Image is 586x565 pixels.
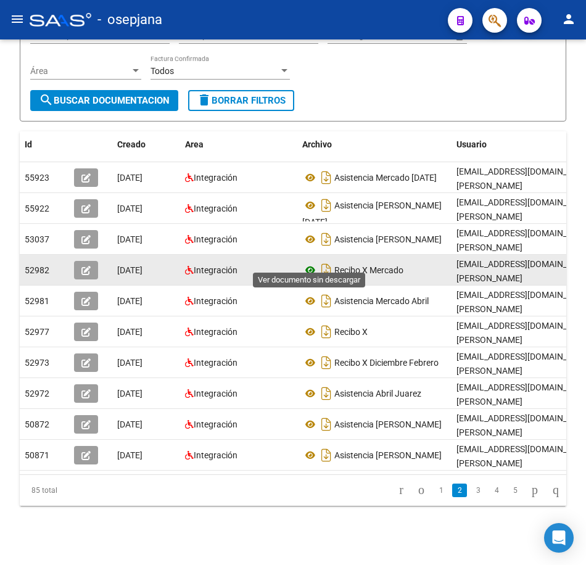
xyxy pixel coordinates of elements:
span: Archivo [302,139,332,149]
span: Área [30,66,130,76]
i: Descargar documento [318,229,334,249]
span: [DATE] [117,450,142,460]
i: Descargar documento [318,414,334,434]
datatable-header-cell: Creado [112,131,180,158]
span: Recibo X Mercado [334,265,403,275]
span: 52977 [25,327,49,337]
span: Asistencia [PERSON_NAME] [334,450,442,460]
span: Integración [194,234,237,244]
i: Descargar documento [318,384,334,403]
span: 55922 [25,204,49,213]
span: [DATE] [117,358,142,368]
span: [DATE] [117,327,142,337]
span: 52981 [25,296,49,306]
span: [DATE] [117,234,142,244]
span: Asistencia Mercado Abril [334,296,429,306]
span: Asistencia [PERSON_NAME] [334,234,442,244]
i: Descargar documento [318,260,334,280]
span: Borrar Filtros [197,95,286,106]
button: Borrar Filtros [188,90,294,111]
span: 55923 [25,173,49,183]
mat-icon: menu [10,12,25,27]
li: page 2 [450,480,469,501]
span: Area [185,139,204,149]
i: Descargar documento [318,291,334,311]
span: 52972 [25,389,49,398]
button: Open calendar [453,30,466,43]
i: Descargar documento [318,196,334,215]
span: 50872 [25,419,49,429]
span: Todos [151,66,174,76]
a: go to next page [526,484,543,497]
span: Id [25,139,32,149]
datatable-header-cell: Archivo [297,131,452,158]
span: Usuario [456,139,487,149]
li: page 5 [506,480,524,501]
a: go to last page [547,484,564,497]
span: 53037 [25,234,49,244]
span: Integración [194,296,237,306]
span: Asistencia Abril Juarez [334,389,421,398]
span: Asistencia [PERSON_NAME] [DATE] [302,200,442,227]
i: Descargar documento [318,445,334,465]
span: Recibo X [334,327,368,337]
li: page 3 [469,480,487,501]
span: Creado [117,139,146,149]
mat-icon: delete [197,93,212,107]
span: [DATE] [117,173,142,183]
span: Integración [194,419,237,429]
span: Integración [194,327,237,337]
i: Descargar documento [318,353,334,373]
span: Asistencia Mercado [DATE] [334,173,437,183]
a: go to previous page [413,484,430,497]
datatable-header-cell: Area [180,131,297,158]
mat-icon: search [39,93,54,107]
span: [DATE] [117,419,142,429]
span: 50871 [25,450,49,460]
li: page 1 [432,480,450,501]
span: Integración [194,358,237,368]
span: [DATE] [117,389,142,398]
button: Buscar Documentacion [30,90,178,111]
span: Recibo X Diciembre Febrero [334,358,439,368]
div: Open Intercom Messenger [544,523,574,553]
a: go to first page [394,484,409,497]
span: [DATE] [117,265,142,275]
li: page 4 [487,480,506,501]
span: 52982 [25,265,49,275]
i: Descargar documento [318,322,334,342]
span: Asistencia [PERSON_NAME] [334,419,442,429]
a: 4 [489,484,504,497]
span: - osepjana [97,6,162,33]
span: Integración [194,204,237,213]
span: [DATE] [117,296,142,306]
datatable-header-cell: Id [20,131,69,158]
a: 3 [471,484,485,497]
span: Integración [194,265,237,275]
span: Buscar Documentacion [39,95,170,106]
div: 85 total [20,475,129,506]
span: 52973 [25,358,49,368]
span: Integración [194,450,237,460]
a: 5 [508,484,522,497]
i: Descargar documento [318,168,334,188]
a: 2 [452,484,467,497]
span: Integración [194,389,237,398]
mat-icon: person [561,12,576,27]
span: Integración [194,173,237,183]
a: 1 [434,484,448,497]
span: [DATE] [117,204,142,213]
